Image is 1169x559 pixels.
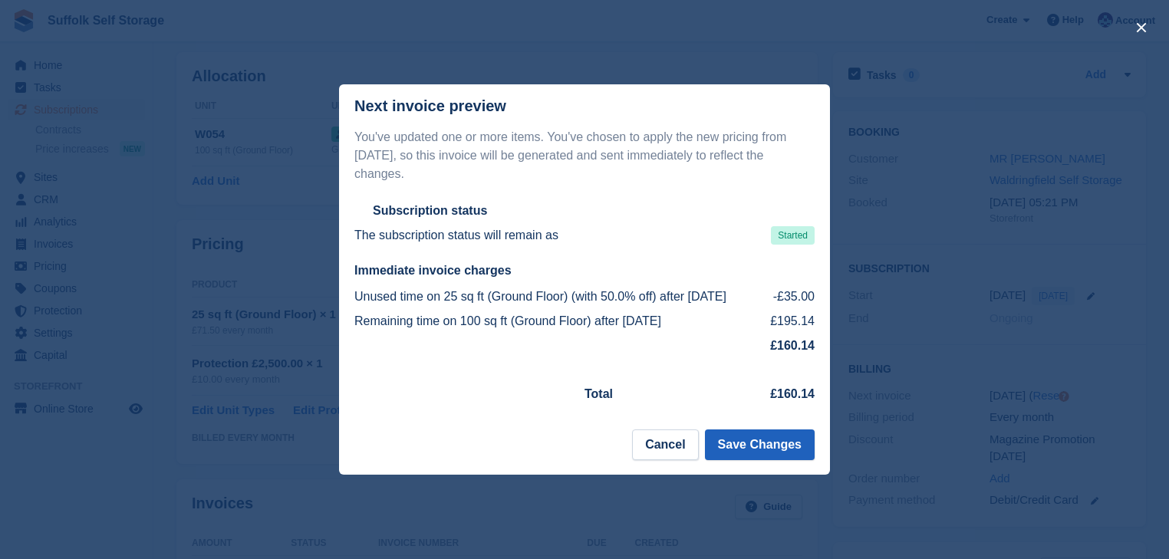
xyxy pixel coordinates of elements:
strong: Total [584,387,613,400]
strong: £160.14 [770,339,815,352]
p: The subscription status will remain as [354,226,558,245]
td: -£35.00 [766,284,815,309]
span: Started [771,226,815,245]
h2: Subscription status [373,203,487,219]
button: Save Changes [705,429,815,460]
button: close [1129,15,1154,40]
td: Remaining time on 100 sq ft (Ground Floor) after [DATE] [354,309,766,334]
td: Unused time on 25 sq ft (Ground Floor) (with 50.0% off) after [DATE] [354,284,766,309]
h2: Immediate invoice charges [354,263,815,278]
p: Next invoice preview [354,97,506,115]
strong: £160.14 [770,387,815,400]
p: You've updated one or more items. You've chosen to apply the new pricing from [DATE], so this inv... [354,128,815,183]
button: Cancel [632,429,698,460]
td: £195.14 [766,309,815,334]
